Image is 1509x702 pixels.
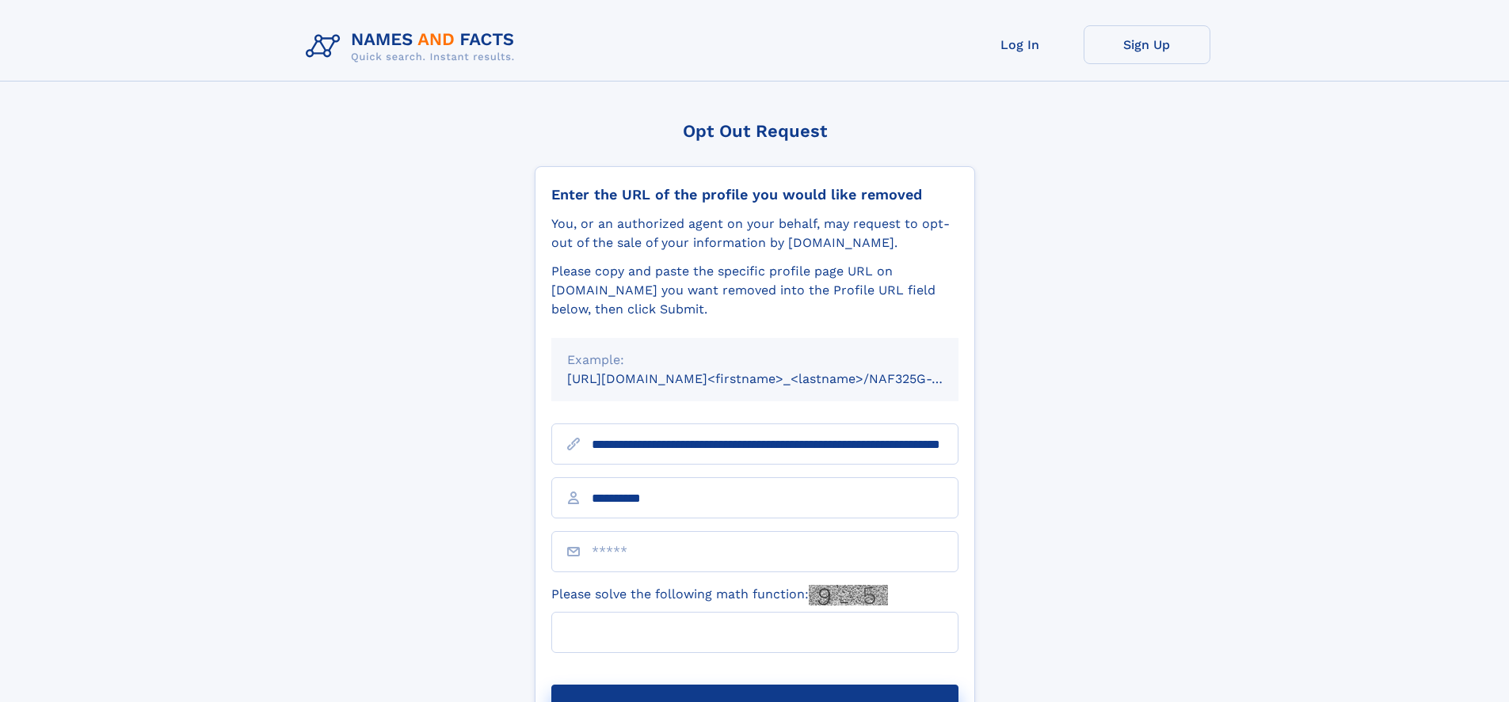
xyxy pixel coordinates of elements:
a: Log In [957,25,1084,64]
a: Sign Up [1084,25,1210,64]
div: You, or an authorized agent on your behalf, may request to opt-out of the sale of your informatio... [551,214,958,252]
img: Logo Names and Facts [299,25,528,68]
div: Opt Out Request [535,121,975,141]
small: [URL][DOMAIN_NAME]<firstname>_<lastname>/NAF325G-xxxxxxxx [567,371,989,386]
div: Example: [567,351,943,370]
div: Enter the URL of the profile you would like removed [551,186,958,203]
div: Please copy and paste the specific profile page URL on [DOMAIN_NAME] you want removed into the Pr... [551,262,958,319]
label: Please solve the following math function: [551,585,888,605]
